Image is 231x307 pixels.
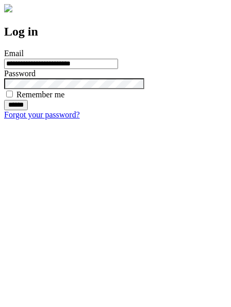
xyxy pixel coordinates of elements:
[4,69,35,78] label: Password
[4,110,80,119] a: Forgot your password?
[16,90,65,99] label: Remember me
[4,25,227,39] h2: Log in
[4,49,24,58] label: Email
[4,4,12,12] img: logo-4e3dc11c47720685a147b03b5a06dd966a58ff35d612b21f08c02c0306f2b779.png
